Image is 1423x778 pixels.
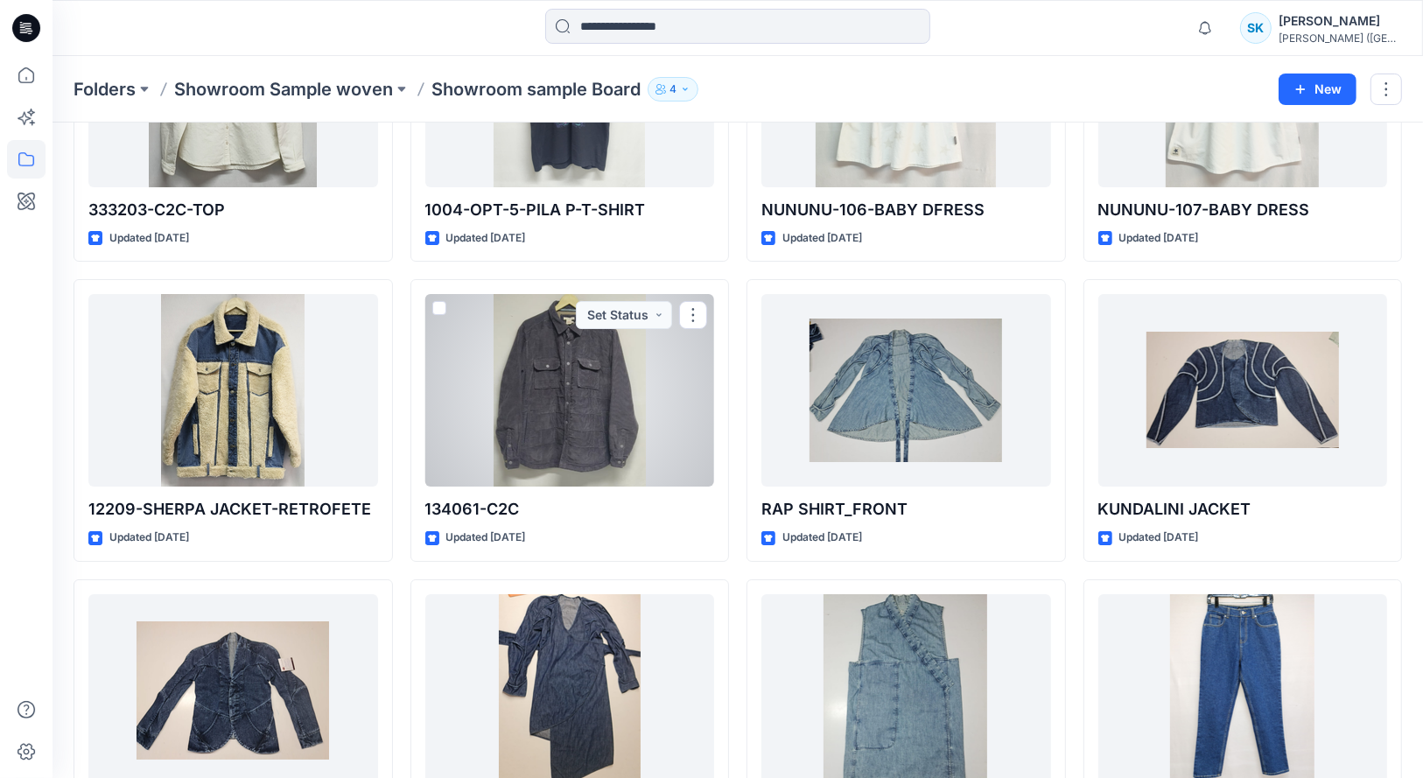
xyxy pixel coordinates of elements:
a: RAP SHIRT_FRONT [761,294,1051,487]
a: Folders [74,77,136,102]
p: 12209-SHERPA JACKET-RETROFETE [88,497,378,522]
p: Updated [DATE] [782,229,862,248]
button: New [1279,74,1356,105]
p: 333203-C2C-TOP [88,198,378,222]
p: Updated [DATE] [109,529,189,547]
p: 134061-C2C [425,497,715,522]
a: Showroom Sample woven [174,77,393,102]
p: NUNUNU-106-BABY DFRESS [761,198,1051,222]
a: 134061-C2C [425,294,715,487]
div: [PERSON_NAME] [1279,11,1401,32]
p: NUNUNU-107-BABY DRESS [1098,198,1388,222]
div: [PERSON_NAME] ([GEOGRAPHIC_DATA]) Exp... [1279,32,1401,45]
p: KUNDALINI JACKET [1098,497,1388,522]
p: 1004-OPT-5-PILA P-T-SHIRT [425,198,715,222]
p: Updated [DATE] [109,229,189,248]
p: Updated [DATE] [1119,229,1199,248]
p: Updated [DATE] [446,229,526,248]
a: KUNDALINI JACKET [1098,294,1388,487]
p: Updated [DATE] [1119,529,1199,547]
p: Updated [DATE] [782,529,862,547]
p: 4 [669,80,676,99]
a: 12209-SHERPA JACKET-RETROFETE [88,294,378,487]
button: 4 [648,77,698,102]
p: RAP SHIRT_FRONT [761,497,1051,522]
p: Showroom sample Board [431,77,641,102]
div: SK [1240,12,1272,44]
p: Updated [DATE] [446,529,526,547]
